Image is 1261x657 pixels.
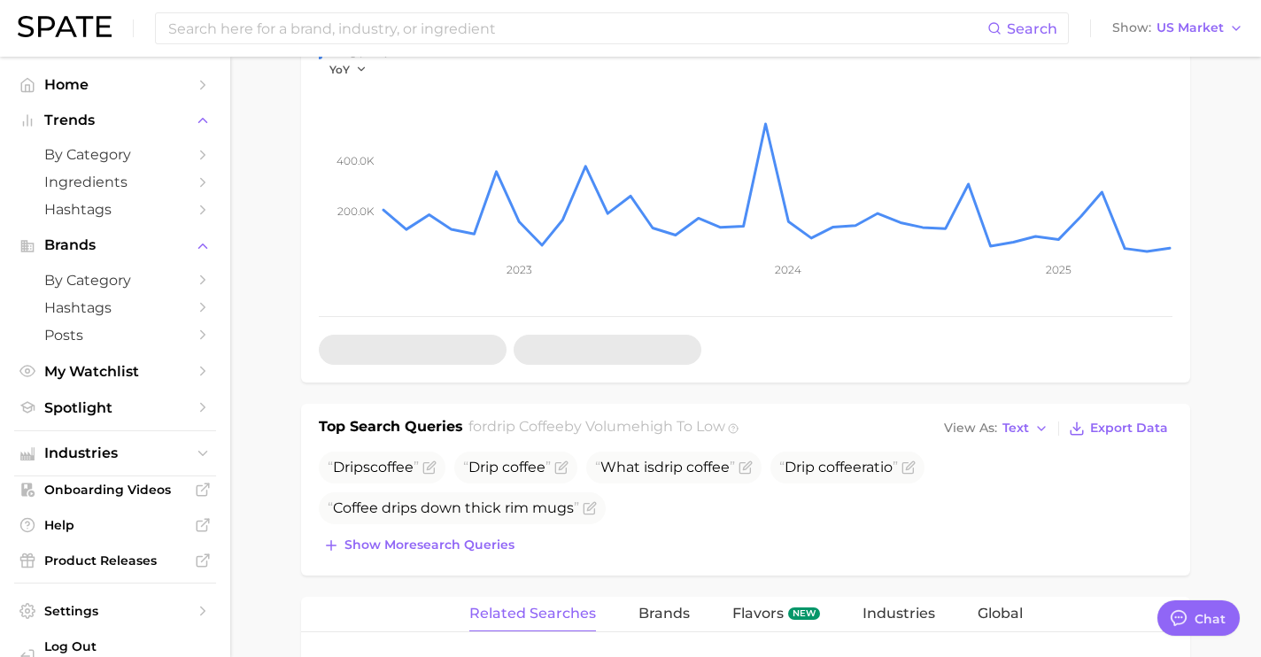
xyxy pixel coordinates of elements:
button: Flag as miscategorized or irrelevant [422,460,437,475]
span: Show more search queries [344,537,514,553]
span: US Market [1157,23,1224,33]
button: Flag as miscategorized or irrelevant [901,460,916,475]
button: View AsText [940,417,1053,440]
span: Drip [333,459,363,475]
button: Flag as miscategorized or irrelevant [739,460,753,475]
a: Help [14,512,216,538]
span: Related Searches [469,606,596,622]
img: SPATE [18,16,112,37]
tspan: 2023 [507,263,532,276]
a: Hashtags [14,196,216,223]
span: Drip [785,459,815,475]
span: Brands [638,606,690,622]
span: Log Out [44,638,202,654]
span: Industries [863,606,935,622]
span: Hashtags [44,201,186,218]
span: YoY [329,62,350,77]
span: Search [1007,20,1057,37]
span: What is [595,459,735,475]
span: drip coffee [487,418,564,435]
h2: for by Volume [468,416,725,441]
span: coffee [686,459,730,475]
span: Drip [468,459,499,475]
button: Flag as miscategorized or irrelevant [554,460,569,475]
button: Industries [14,440,216,467]
a: Posts [14,321,216,349]
span: coffee [818,459,862,475]
button: Trends [14,107,216,134]
button: ShowUS Market [1108,17,1248,40]
span: Onboarding Videos [44,482,186,498]
tspan: 2025 [1046,263,1071,276]
span: new [788,607,820,620]
button: YoY [329,62,367,77]
tspan: 400.0k [337,154,375,167]
span: Text [1002,423,1029,433]
a: Hashtags [14,294,216,321]
a: by Category [14,141,216,168]
span: drip [382,499,410,516]
span: Product Releases [44,553,186,568]
span: by Category [44,272,186,289]
span: Home [44,76,186,93]
a: Spotlight [14,394,216,421]
span: View As [944,423,997,433]
a: by Category [14,267,216,294]
span: Coffee [333,499,378,516]
span: Export Data [1090,421,1168,436]
tspan: 200.0k [337,205,375,218]
span: coffee [502,459,545,475]
span: Trends [44,112,186,128]
span: Industries [44,445,186,461]
span: ratio [779,459,898,475]
span: Show [1112,23,1151,33]
span: high to low [640,418,725,435]
a: Ingredients [14,168,216,196]
span: Brands [44,237,186,253]
a: Settings [14,598,216,624]
a: Onboarding Videos [14,476,216,503]
span: Settings [44,603,186,619]
span: Global [978,606,1023,622]
a: Product Releases [14,547,216,574]
span: s down thick rim mugs [328,499,579,516]
span: Help [44,517,186,533]
button: Flag as miscategorized or irrelevant [583,501,597,515]
span: Posts [44,327,186,344]
span: Spotlight [44,399,186,416]
span: My Watchlist [44,363,186,380]
span: by Category [44,146,186,163]
button: Export Data [1064,416,1172,441]
button: Brands [14,232,216,259]
span: drip [654,459,683,475]
span: Hashtags [44,299,186,316]
span: s [328,459,419,475]
h1: Top Search Queries [319,416,463,441]
span: Flavors [732,606,784,622]
tspan: 2024 [775,263,801,276]
span: Ingredients [44,174,186,190]
a: My Watchlist [14,358,216,385]
input: Search here for a brand, industry, or ingredient [166,13,987,43]
a: Home [14,71,216,98]
button: Show moresearch queries [319,533,519,558]
span: coffee [370,459,414,475]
